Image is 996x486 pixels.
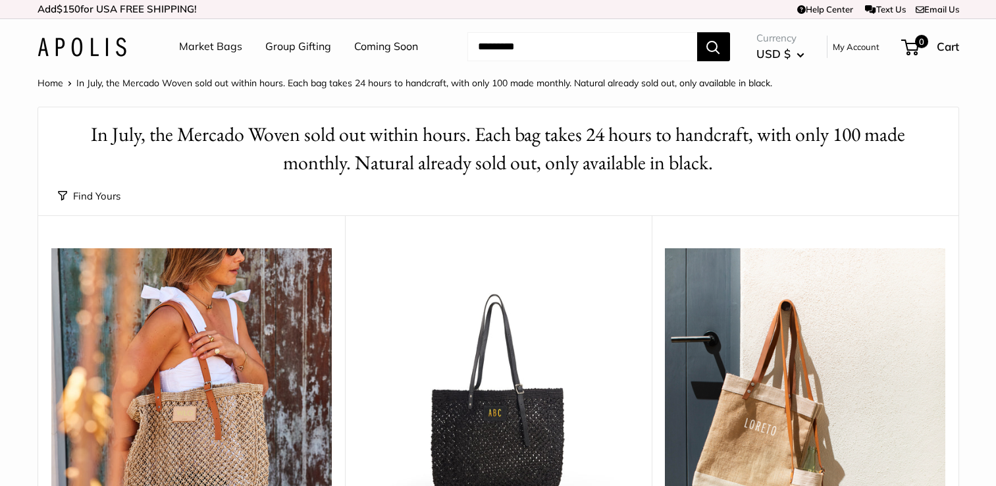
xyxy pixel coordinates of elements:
[76,77,772,89] span: In July, the Mercado Woven sold out within hours. Each bag takes 24 hours to handcraft, with only...
[903,36,959,57] a: 0 Cart
[937,40,959,53] span: Cart
[914,35,928,48] span: 0
[756,47,791,61] span: USD $
[38,38,126,57] img: Apolis
[797,4,853,14] a: Help Center
[756,43,804,65] button: USD $
[756,29,804,47] span: Currency
[58,121,939,177] h1: In July, the Mercado Woven sold out within hours. Each bag takes 24 hours to handcraft, with only...
[833,39,879,55] a: My Account
[57,3,80,15] span: $150
[697,32,730,61] button: Search
[38,77,63,89] a: Home
[354,37,418,57] a: Coming Soon
[467,32,697,61] input: Search...
[916,4,959,14] a: Email Us
[865,4,905,14] a: Text Us
[265,37,331,57] a: Group Gifting
[58,187,120,205] button: Find Yours
[179,37,242,57] a: Market Bags
[38,74,772,92] nav: Breadcrumb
